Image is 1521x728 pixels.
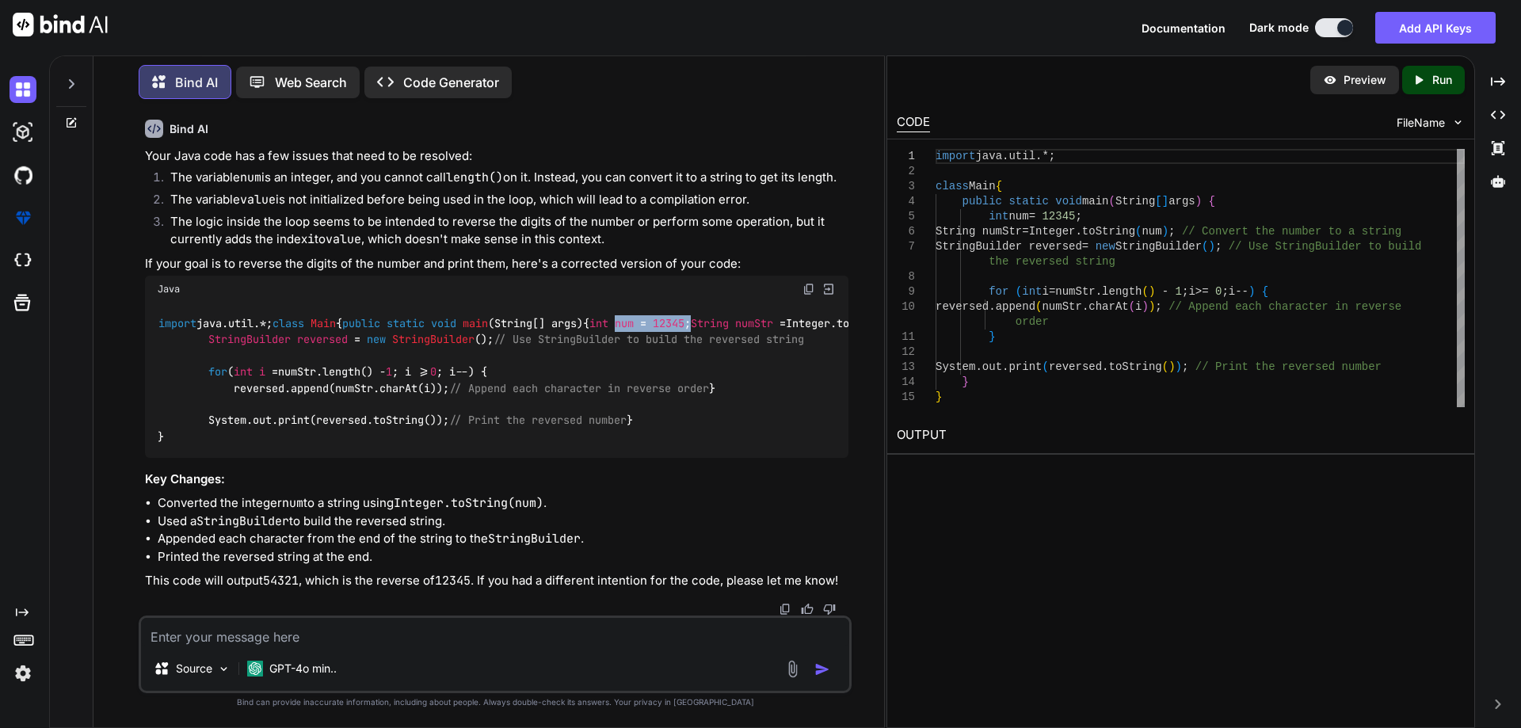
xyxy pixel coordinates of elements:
span: int [989,210,1008,223]
span: StringBuilder [208,333,291,347]
span: main [1082,195,1109,208]
span: ( [1142,285,1148,298]
code: StringBuilder [196,513,289,529]
span: ; [1155,300,1161,313]
span: ( [1161,360,1168,373]
p: Run [1432,72,1452,88]
span: System [936,360,975,373]
span: = [640,316,646,330]
span: String [691,316,729,330]
span: String [1115,195,1155,208]
div: 8 [897,269,915,284]
div: 3 [897,179,915,194]
span: ( [1202,240,1208,253]
span: ) [1208,240,1214,253]
span: public [962,195,1001,208]
div: 12 [897,345,915,360]
span: } [989,330,995,343]
span: static [1008,195,1048,208]
span: charAt [1088,300,1128,313]
code: value [326,231,361,247]
span: . [1002,360,1008,373]
span: // Print the reversed number [1195,360,1381,373]
img: dislike [823,603,836,616]
span: public [342,316,380,330]
img: chevron down [1451,116,1465,129]
span: = [1081,240,1088,253]
span: { [995,180,1001,192]
img: icon [814,661,830,677]
code: length() [446,170,503,185]
span: = [272,365,278,379]
p: Web Search [275,73,347,92]
p: Bind AI [175,73,218,92]
img: darkAi-studio [10,119,36,146]
span: . [1102,360,1108,373]
span: { [1261,285,1267,298]
div: 2 [897,164,915,179]
button: Add API Keys [1375,12,1496,44]
img: cloudideIcon [10,247,36,274]
span: 0 [430,365,436,379]
img: attachment [783,660,802,678]
code: num [240,170,261,185]
span: 1 [386,365,392,379]
p: Preview [1344,72,1386,88]
li: Appended each character from the end of the string to the . [158,530,848,548]
span: // Print the reversed number [449,414,627,428]
span: ( [1108,195,1115,208]
p: Your Java code has a few issues that need to be resolved: [145,147,848,166]
span: ; [1215,240,1222,253]
div: 10 [897,299,915,314]
span: num [1008,210,1028,223]
span: java [975,150,1002,162]
span: reversed [1049,360,1102,373]
span: i [1228,285,1234,298]
span: i [1042,285,1048,298]
span: >= [1195,285,1208,298]
span: new [367,333,386,347]
p: GPT-4o min.. [269,661,337,677]
span: } [962,375,968,388]
span: print [1008,360,1042,373]
span: } [936,391,942,403]
span: out [982,360,1001,373]
span: . [1002,150,1008,162]
div: 15 [897,390,915,405]
span: . [989,300,995,313]
span: void [1055,195,1082,208]
p: If your goal is to reverse the digits of the number and print them, here's a corrected version of... [145,255,848,273]
span: Main [311,316,336,330]
img: preview [1323,73,1337,87]
span: ) [1168,360,1175,373]
span: int [1022,285,1042,298]
span: = [780,316,786,330]
h6: Bind AI [170,121,208,137]
span: String numStr [936,225,1022,238]
code: StringBuilder [488,531,581,547]
span: . [975,360,982,373]
span: util [1008,150,1035,162]
span: num [1142,225,1161,238]
span: Integer [1028,225,1075,238]
span: = [354,333,360,347]
li: The variable is not initialized before being used in the loop, which will lead to a compilation e... [158,191,848,213]
div: 5 [897,209,915,224]
p: Source [176,661,212,677]
div: 4 [897,194,915,209]
div: 9 [897,284,915,299]
span: numStr [1042,300,1081,313]
span: int [589,316,608,330]
span: 1 [1175,285,1181,298]
img: githubDark [10,162,36,189]
span: i [259,365,265,379]
span: ) [1142,300,1148,313]
span: 12345 [1042,210,1075,223]
span: ; [1182,285,1188,298]
span: ] [1161,195,1168,208]
code: i [307,231,314,247]
span: class [273,316,304,330]
span: Dark mode [1249,20,1309,36]
div: 14 [897,375,915,390]
span: ) [1248,285,1255,298]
